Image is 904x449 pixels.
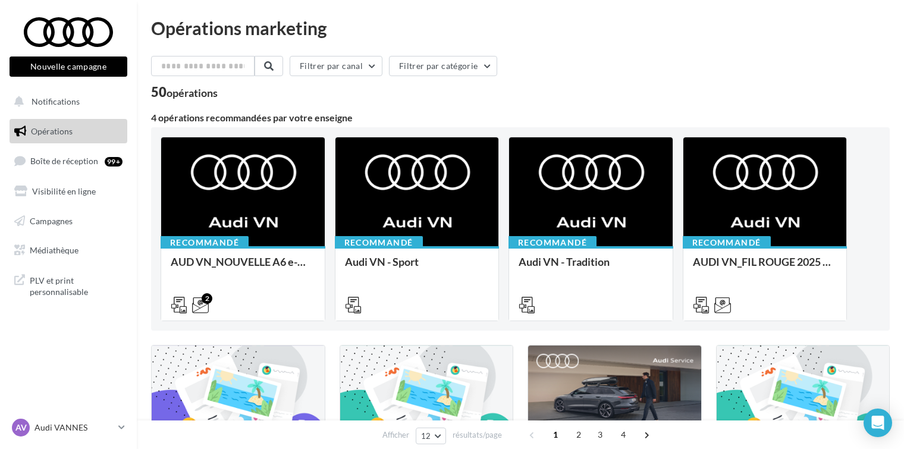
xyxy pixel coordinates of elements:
[30,156,98,166] span: Boîte de réception
[151,19,890,37] div: Opérations marketing
[7,148,130,174] a: Boîte de réception99+
[614,425,633,444] span: 4
[10,416,127,439] a: AV Audi VANNES
[290,56,382,76] button: Filtrer par canal
[151,113,890,123] div: 4 opérations recommandées par votre enseigne
[864,409,892,437] div: Open Intercom Messenger
[7,238,130,263] a: Médiathèque
[389,56,497,76] button: Filtrer par catégorie
[335,236,423,249] div: Recommandé
[15,422,27,434] span: AV
[508,236,597,249] div: Recommandé
[421,431,431,441] span: 12
[453,429,502,441] span: résultats/page
[105,157,123,167] div: 99+
[519,256,663,280] div: Audi VN - Tradition
[151,86,218,99] div: 50
[30,272,123,298] span: PLV et print personnalisable
[202,293,212,304] div: 2
[7,209,130,234] a: Campagnes
[171,256,315,280] div: AUD VN_NOUVELLE A6 e-tron
[10,56,127,77] button: Nouvelle campagne
[7,89,125,114] button: Notifications
[7,119,130,144] a: Opérations
[167,87,218,98] div: opérations
[591,425,610,444] span: 3
[34,422,114,434] p: Audi VANNES
[7,268,130,303] a: PLV et print personnalisable
[683,236,771,249] div: Recommandé
[32,186,96,196] span: Visibilité en ligne
[345,256,489,280] div: Audi VN - Sport
[693,256,837,280] div: AUDI VN_FIL ROUGE 2025 - A1, Q2, Q3, Q5 et Q4 e-tron
[31,126,73,136] span: Opérations
[30,245,79,255] span: Médiathèque
[161,236,249,249] div: Recommandé
[32,96,80,106] span: Notifications
[7,179,130,204] a: Visibilité en ligne
[416,428,446,444] button: 12
[546,425,565,444] span: 1
[569,425,588,444] span: 2
[30,215,73,225] span: Campagnes
[382,429,409,441] span: Afficher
